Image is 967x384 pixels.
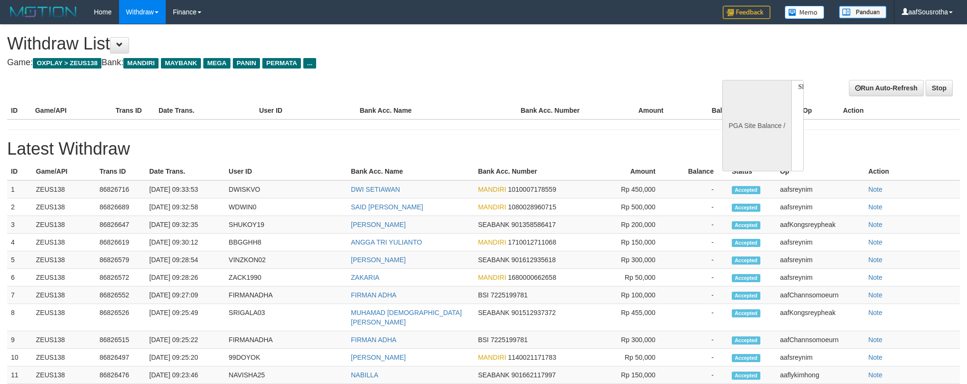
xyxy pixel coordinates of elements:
td: Rp 150,000 [596,366,670,384]
th: Trans ID [112,102,155,119]
a: SAID [PERSON_NAME] [351,203,423,211]
span: Accepted [732,309,760,317]
span: OXPLAY > ZEUS138 [33,58,101,69]
td: - [670,366,728,384]
a: Note [868,291,883,299]
td: 86826497 [96,349,146,366]
td: - [670,198,728,216]
td: 8 [7,304,32,331]
a: Note [868,186,883,193]
td: FIRMANADHA [225,331,347,349]
span: Accepted [732,372,760,380]
th: User ID [255,102,356,119]
a: [PERSON_NAME] [351,256,406,264]
a: Note [868,309,883,316]
td: [DATE] 09:32:35 [146,216,225,234]
td: - [670,304,728,331]
span: 1140021171783 [508,354,556,361]
td: SHUKOY19 [225,216,347,234]
td: BBGGHH8 [225,234,347,251]
span: 1680000662658 [508,274,556,281]
th: Bank Acc. Number [517,102,597,119]
th: Status [728,163,776,180]
td: 5 [7,251,32,269]
th: ID [7,102,31,119]
th: ID [7,163,32,180]
td: Rp 500,000 [596,198,670,216]
span: Accepted [732,274,760,282]
a: FIRMAN ADHA [351,291,397,299]
th: Amount [596,163,670,180]
img: Feedback.jpg [723,6,770,19]
td: 86826552 [96,286,146,304]
a: [PERSON_NAME] [351,354,406,361]
span: Accepted [732,354,760,362]
td: aafsreynim [776,198,865,216]
td: - [670,180,728,198]
td: Rp 100,000 [596,286,670,304]
td: [DATE] 09:25:20 [146,349,225,366]
td: DWISKVO [225,180,347,198]
td: ZEUS138 [32,216,96,234]
th: Balance [678,102,752,119]
td: 11 [7,366,32,384]
td: 86826689 [96,198,146,216]
td: aafsreynim [776,349,865,366]
td: Rp 200,000 [596,216,670,234]
span: Accepted [732,186,760,194]
th: Action [839,102,960,119]
td: ZEUS138 [32,269,96,286]
td: ZEUS138 [32,286,96,304]
td: Rp 150,000 [596,234,670,251]
td: aafsreynim [776,269,865,286]
td: 86826647 [96,216,146,234]
td: 10 [7,349,32,366]
td: aafsreynim [776,251,865,269]
td: 86826579 [96,251,146,269]
a: NABILLA [351,371,379,379]
span: Accepted [732,221,760,229]
td: 9 [7,331,32,349]
td: ZEUS138 [32,349,96,366]
td: [DATE] 09:25:49 [146,304,225,331]
td: [DATE] 09:25:22 [146,331,225,349]
td: SRIGALA03 [225,304,347,331]
th: Date Trans. [155,102,255,119]
td: ZEUS138 [32,251,96,269]
td: 3 [7,216,32,234]
a: [PERSON_NAME] [351,221,406,228]
td: - [670,286,728,304]
span: MANDIRI [478,203,506,211]
td: 86826619 [96,234,146,251]
span: 901512937372 [511,309,556,316]
td: - [670,216,728,234]
span: MANDIRI [478,274,506,281]
td: 86826572 [96,269,146,286]
a: Note [868,354,883,361]
td: 2 [7,198,32,216]
th: Bank Acc. Number [474,163,596,180]
span: MANDIRI [478,186,506,193]
td: aaflykimhong [776,366,865,384]
span: Accepted [732,292,760,300]
span: SEABANK [478,256,509,264]
th: Action [865,163,960,180]
td: aafKongsreypheak [776,304,865,331]
span: 1080028960715 [508,203,556,211]
th: Amount [598,102,678,119]
td: Rp 50,000 [596,269,670,286]
td: Rp 450,000 [596,180,670,198]
td: 4 [7,234,32,251]
td: [DATE] 09:30:12 [146,234,225,251]
h1: Latest Withdraw [7,139,960,158]
a: Stop [926,80,953,96]
td: 86826526 [96,304,146,331]
span: 7225199781 [490,336,528,344]
th: Balance [670,163,728,180]
span: SEABANK [478,371,509,379]
td: Rp 300,000 [596,331,670,349]
a: Note [868,238,883,246]
td: [DATE] 09:33:53 [146,180,225,198]
span: MANDIRI [478,354,506,361]
td: Rp 300,000 [596,251,670,269]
